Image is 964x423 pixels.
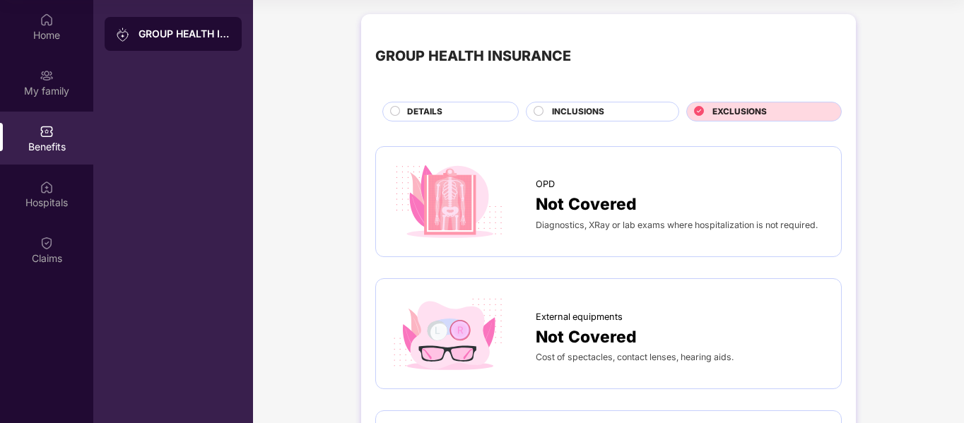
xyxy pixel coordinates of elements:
[536,191,637,217] span: Not Covered
[407,105,442,119] span: DETAILS
[40,13,54,27] img: svg+xml;base64,PHN2ZyBpZD0iSG9tZSIgeG1sbnM9Imh0dHA6Ly93d3cudzMub3JnLzIwMDAvc3ZnIiB3aWR0aD0iMjAiIG...
[40,180,54,194] img: svg+xml;base64,PHN2ZyBpZD0iSG9zcGl0YWxzIiB4bWxucz0iaHR0cDovL3d3dy53My5vcmcvMjAwMC9zdmciIHdpZHRoPS...
[375,45,571,67] div: GROUP HEALTH INSURANCE
[390,161,507,242] img: icon
[116,28,130,42] img: svg+xml;base64,PHN2ZyB3aWR0aD0iMjAiIGhlaWdodD0iMjAiIHZpZXdCb3g9IjAgMCAyMCAyMCIgZmlsbD0ibm9uZSIgeG...
[712,105,767,119] span: EXCLUSIONS
[536,352,734,362] span: Cost of spectacles, contact lenses, hearing aids.
[536,177,555,191] span: OPD
[40,124,54,138] img: svg+xml;base64,PHN2ZyBpZD0iQmVuZWZpdHMiIHhtbG5zPSJodHRwOi8vd3d3LnczLm9yZy8yMDAwL3N2ZyIgd2lkdGg9Ij...
[536,310,623,324] span: External equipments
[536,220,818,230] span: Diagnostics, XRay or lab exams where hospitalization is not required.
[390,293,507,374] img: icon
[552,105,604,119] span: INCLUSIONS
[40,236,54,250] img: svg+xml;base64,PHN2ZyBpZD0iQ2xhaW0iIHhtbG5zPSJodHRwOi8vd3d3LnczLm9yZy8yMDAwL3N2ZyIgd2lkdGg9IjIwIi...
[536,324,637,350] span: Not Covered
[139,27,230,41] div: GROUP HEALTH INSURANCE
[40,68,54,83] img: svg+xml;base64,PHN2ZyB3aWR0aD0iMjAiIGhlaWdodD0iMjAiIHZpZXdCb3g9IjAgMCAyMCAyMCIgZmlsbD0ibm9uZSIgeG...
